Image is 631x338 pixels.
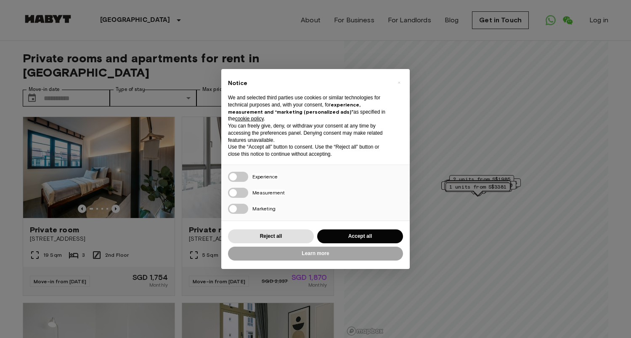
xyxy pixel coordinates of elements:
span: × [398,77,400,88]
span: Marketing [252,205,276,212]
a: cookie policy [235,116,264,122]
button: Accept all [317,229,403,243]
p: Use the “Accept all” button to consent. Use the “Reject all” button or close this notice to conti... [228,144,390,158]
strong: experience, measurement and “marketing (personalized ads)” [228,101,361,115]
p: You can freely give, deny, or withdraw your consent at any time by accessing the preferences pane... [228,122,390,144]
button: Reject all [228,229,314,243]
button: Close this notice [392,76,406,89]
span: Experience [252,173,278,180]
p: We and selected third parties use cookies or similar technologies for technical purposes and, wit... [228,94,390,122]
h2: Notice [228,79,390,88]
span: Measurement [252,189,285,196]
button: Learn more [228,247,403,261]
